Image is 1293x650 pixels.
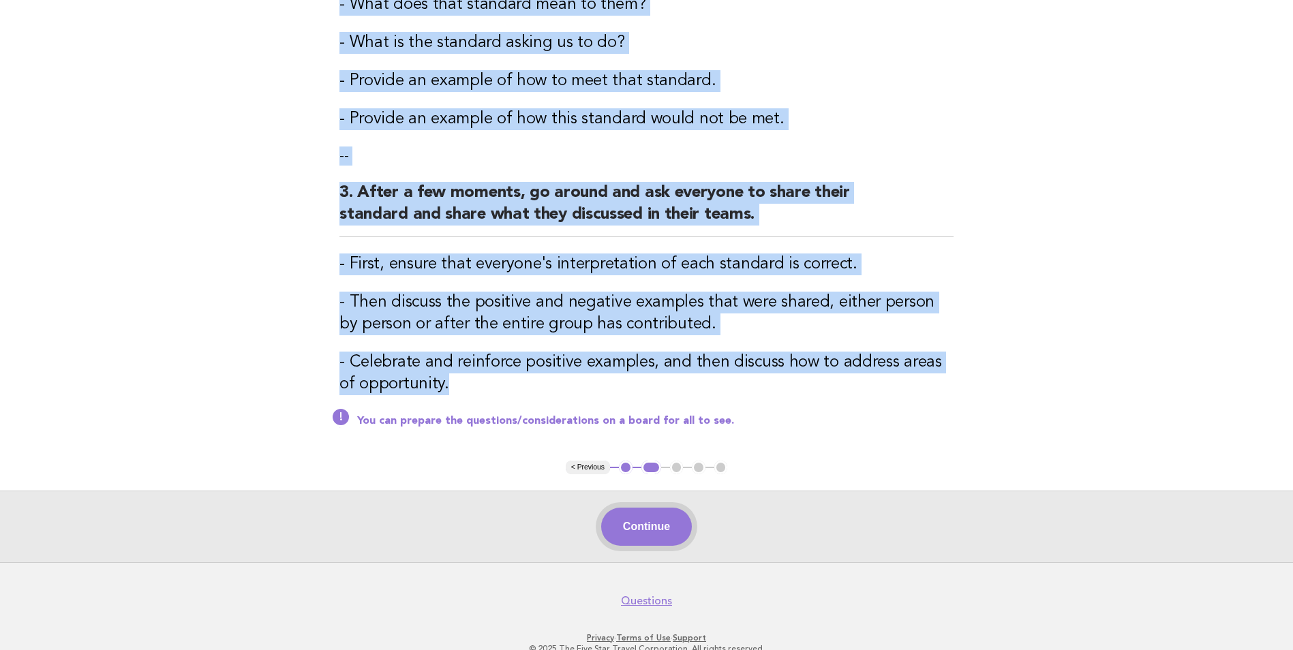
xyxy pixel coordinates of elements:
[673,633,706,643] a: Support
[641,461,661,474] button: 2
[339,182,954,237] h2: 3. After a few moments, go around and ask everyone to share their standard and share what they di...
[339,146,954,166] p: --
[619,461,633,474] button: 1
[616,633,671,643] a: Terms of Use
[230,632,1064,643] p: · ·
[357,414,954,428] p: You can prepare the questions/considerations on a board for all to see.
[339,253,954,275] h3: - First, ensure that everyone's interpretation of each standard is correct.
[621,594,672,608] a: Questions
[587,633,614,643] a: Privacy
[339,32,954,54] h3: - What is the standard asking us to do?
[339,352,954,395] h3: - Celebrate and reinforce positive examples, and then discuss how to address areas of opportunity.
[566,461,610,474] button: < Previous
[339,108,954,130] h3: - Provide an example of how this standard would not be met.
[339,292,954,335] h3: - Then discuss the positive and negative examples that were shared, either person by person or af...
[339,70,954,92] h3: - Provide an example of how to meet that standard.
[601,508,692,546] button: Continue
